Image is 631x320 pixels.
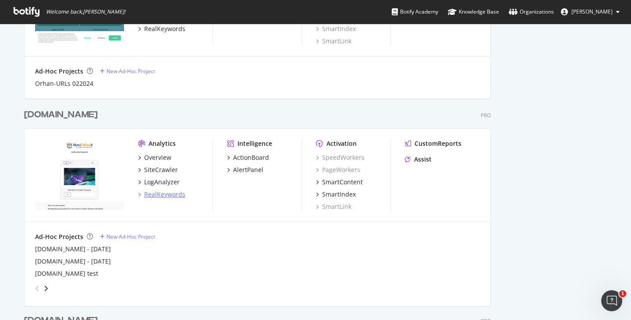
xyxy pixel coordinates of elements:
div: RealKeywords [144,190,185,199]
div: Overview [144,153,171,162]
button: [PERSON_NAME] [554,5,627,19]
div: RealKeywords [144,25,185,33]
div: Activation [326,139,357,148]
div: Analytics [149,139,176,148]
div: SiteCrawler [144,165,178,174]
div: Botify Academy [392,7,438,16]
a: New Ad-Hoc Project [100,233,155,240]
a: SmartLink [316,202,351,211]
a: [DOMAIN_NAME] [24,109,101,121]
a: PageWorkers [316,165,360,174]
div: LogAnalyzer [144,178,180,186]
div: Pro [481,112,491,119]
a: [DOMAIN_NAME] - [DATE] [35,245,111,253]
div: New Ad-Hoc Project [106,233,155,240]
span: Emma Moletto [571,8,613,15]
span: 1 [619,290,626,297]
a: SmartIndex [316,25,356,33]
div: ActionBoard [233,153,269,162]
a: SiteCrawler [138,165,178,174]
a: AlertPanel [227,165,263,174]
div: Assist [414,155,432,164]
div: angle-left [32,281,43,295]
span: Welcome back, [PERSON_NAME] ! [46,8,125,15]
a: SmartLink [316,37,351,46]
div: SmartContent [322,178,363,186]
div: Knowledge Base [448,7,499,16]
a: LogAnalyzer [138,178,180,186]
div: SmartIndex [322,190,356,199]
a: ActionBoard [227,153,269,162]
a: RealKeywords [138,25,185,33]
a: Assist [405,155,432,164]
div: AlertPanel [233,165,263,174]
a: New Ad-Hoc Project [100,67,155,75]
a: Orhan-URLs 022024 [35,79,93,88]
a: SmartIndex [316,190,356,199]
div: New Ad-Hoc Project [106,67,155,75]
div: Ad-Hoc Projects [35,67,83,76]
div: angle-right [43,284,49,293]
div: CustomReports [415,139,461,148]
a: SpeedWorkers [316,153,365,162]
a: SmartContent [316,178,363,186]
a: CustomReports [405,139,461,148]
iframe: Intercom live chat [601,290,622,311]
div: Organizations [509,7,554,16]
div: Ad-Hoc Projects [35,232,83,241]
div: [DOMAIN_NAME] [24,109,98,121]
div: Intelligence [238,139,272,148]
a: [DOMAIN_NAME] - [DATE] [35,257,111,266]
a: Overview [138,153,171,162]
a: RealKeywords [138,190,185,199]
a: [DOMAIN_NAME] test [35,269,98,278]
img: mutuionline.it [35,139,124,210]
